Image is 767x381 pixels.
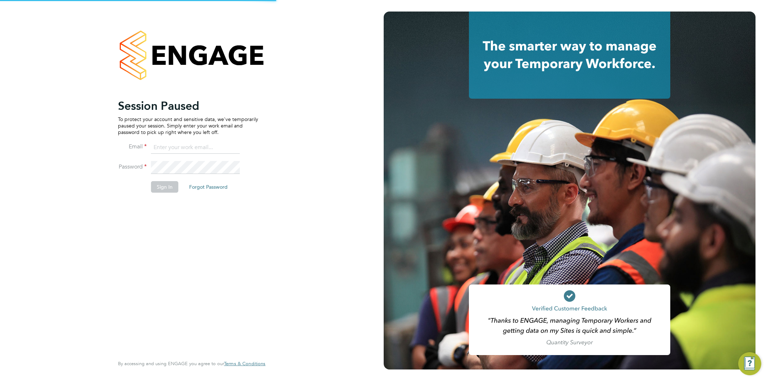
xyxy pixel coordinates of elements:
[118,360,265,367] span: By accessing and using ENGAGE you agree to our
[151,181,178,193] button: Sign In
[118,99,258,113] h2: Session Paused
[118,116,258,136] p: To protect your account and sensitive data, we've temporarily paused your session. Simply enter y...
[151,141,240,154] input: Enter your work email...
[738,352,761,375] button: Engage Resource Center
[118,163,147,171] label: Password
[183,181,233,193] button: Forgot Password
[224,361,265,367] a: Terms & Conditions
[118,143,147,151] label: Email
[224,360,265,367] span: Terms & Conditions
